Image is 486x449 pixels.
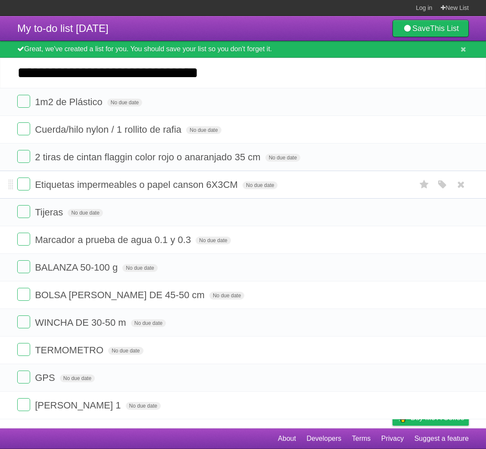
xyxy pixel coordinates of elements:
span: No due date [60,374,95,382]
label: Done [17,205,30,218]
a: Privacy [381,430,404,447]
span: No due date [186,126,221,134]
label: Done [17,95,30,108]
label: Done [17,288,30,301]
label: Done [17,233,30,246]
span: No due date [122,264,157,272]
label: Done [17,315,30,328]
span: My to-do list [DATE] [17,22,109,34]
span: Cuerda/hilo nylon / 1 rollito de rafia [35,124,184,135]
label: Star task [416,178,433,192]
span: GPS [35,372,57,383]
span: No due date [131,319,166,327]
label: Done [17,122,30,135]
label: Done [17,260,30,273]
b: This List [430,24,459,33]
span: No due date [126,402,161,410]
a: SaveThis List [393,20,469,37]
span: No due date [196,237,231,244]
a: About [278,430,296,447]
span: BOLSA [PERSON_NAME] DE 45-50 cm [35,290,207,300]
span: No due date [107,99,142,106]
span: No due date [243,181,277,189]
a: Suggest a feature [414,430,469,447]
span: No due date [209,292,244,299]
label: Done [17,398,30,411]
span: WINCHA DE 30-50 m [35,317,128,328]
span: [PERSON_NAME] 1 [35,400,123,411]
span: Tijeras [35,207,65,218]
label: Done [17,343,30,356]
span: Buy me a coffee [411,410,464,425]
span: TERMOMETRO [35,345,106,355]
span: Marcador a prueba de agua 0.1 y 0.3 [35,234,193,245]
span: No due date [68,209,103,217]
span: No due date [108,347,143,355]
span: No due date [265,154,300,162]
a: Terms [352,430,371,447]
label: Done [17,371,30,384]
label: Done [17,150,30,163]
span: Etiquetas impermeables o papel canson 6X3CM [35,179,240,190]
span: BALANZA 50-100 g [35,262,120,273]
span: 1m2 de Plástico [35,97,105,107]
span: 2 tiras de cintan flaggin color rojo o anaranjado 35 cm [35,152,262,162]
label: Done [17,178,30,190]
a: Developers [306,430,341,447]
